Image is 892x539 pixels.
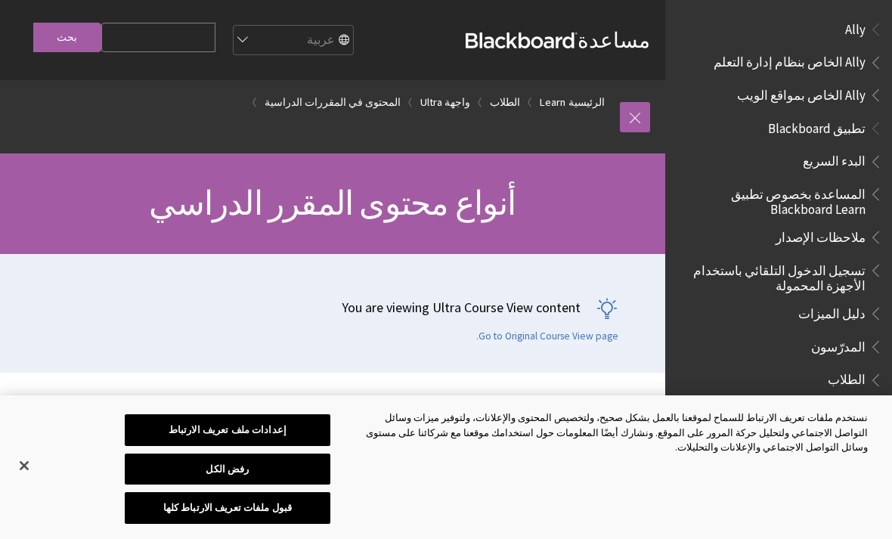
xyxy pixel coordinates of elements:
span: ملاحظات الإصدار [776,225,866,245]
span: المدرّسون [811,334,866,355]
span: Ally الخاص بنظام إدارة التعلم [714,50,866,70]
nav: Book outline for Anthology Ally Help [674,17,883,108]
span: المساعدة بخصوص تطبيق Blackboard Learn [683,181,866,217]
a: Learn [540,93,565,112]
a: المحتوى في المقررات الدراسية [265,93,401,112]
a: Go to Original Course View page. [476,330,618,343]
span: Ally [845,17,866,37]
button: قبول ملفات تعريف الارتباط كلها [125,492,330,524]
span: تسجيل الدخول التلقائي باستخدام الأجهزة المحمولة [683,258,866,293]
input: بحث [33,23,101,52]
button: رفض الكل [125,454,330,485]
p: You are viewing Ultra Course View content [15,298,618,317]
strong: Blackboard [466,33,578,48]
button: إعدادات ملف تعريف الارتباط [125,414,330,446]
button: إغلاق [8,449,41,482]
select: Site Language Selector [232,26,353,56]
span: البدء السريع [803,149,866,169]
span: الطلاب [828,367,866,388]
span: دليل الميزات [798,301,866,321]
a: الرئيسية [568,93,605,112]
span: Ally الخاص بمواقع الويب [737,82,866,103]
a: واجهة Ultra [420,93,470,112]
a: مساعدةBlackboard [466,26,650,54]
div: نستخدم ملفات تعريف الارتباط للسماح لموقعنا بالعمل بشكل صحيح، ولتخصيص المحتوى والإعلانات، ولتوفير ... [357,410,868,455]
span: أنواع محتوى المقرر الدراسي [149,182,516,224]
span: تطبيق Blackboard [768,116,866,136]
a: الطلاب [490,93,520,112]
